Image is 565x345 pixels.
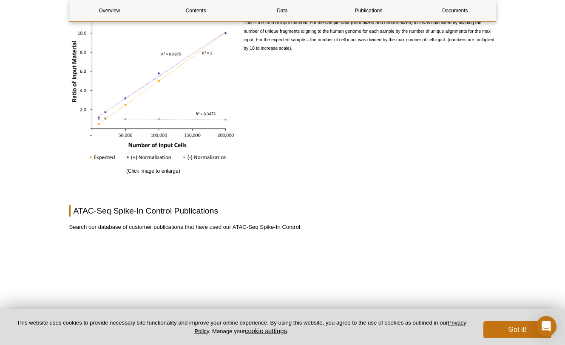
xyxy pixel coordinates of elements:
[244,11,494,51] span: This is the ratio of input material. For the sample data (normalized and unnormalized) this was c...
[536,316,556,336] div: Open Intercom Messenger
[69,223,496,231] p: Search our database of customer publications that have used our ATAC-Seq Spike-In Control.
[70,0,150,21] a: Overview
[156,0,236,21] a: Contents
[194,319,466,334] a: Privacy Policy
[415,0,495,21] a: Documents
[245,327,287,334] button: cookie settings
[242,0,322,21] a: Data
[329,0,409,21] a: Publications
[69,205,496,217] h2: ATAC-Seq Spike-In Control Publications
[69,10,238,164] img: K562 Paired Alignments After Normalization to <em>Drosophila</em> Paired Alignments
[69,10,238,175] div: (Click image to enlarge)
[14,319,469,335] p: This website uses cookies to provide necessary site functionality and improve your online experie...
[483,321,551,338] button: Got it!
